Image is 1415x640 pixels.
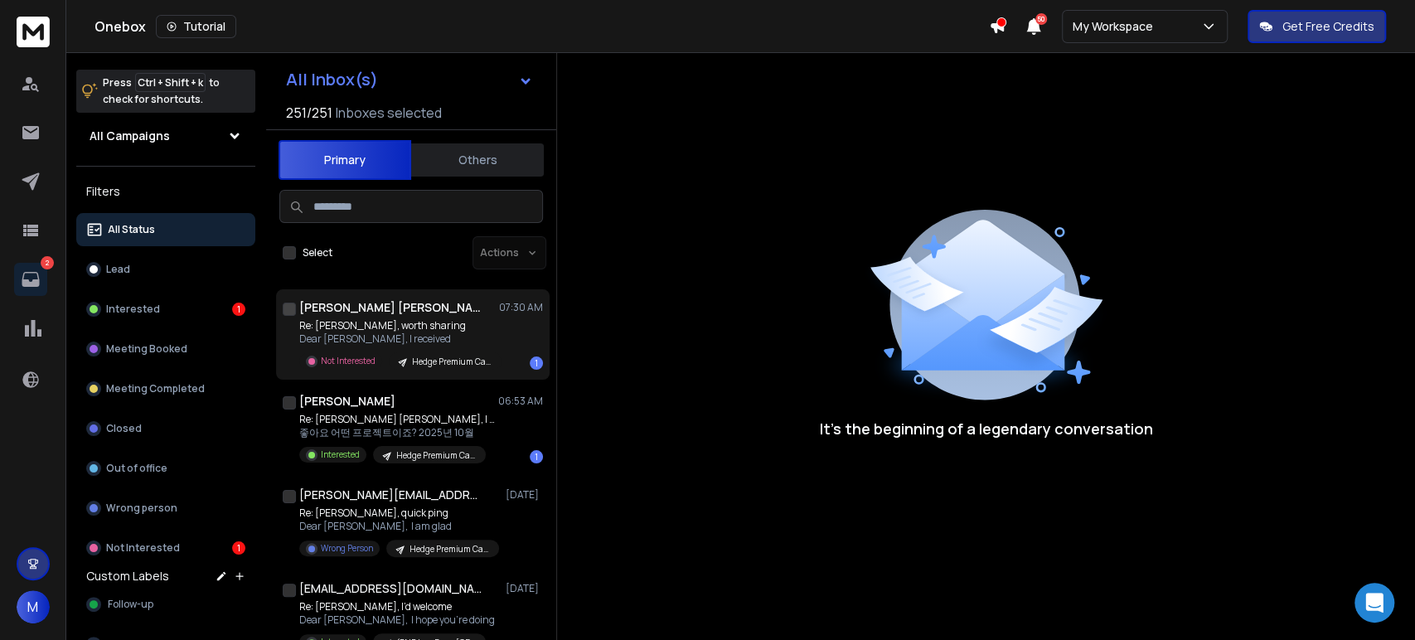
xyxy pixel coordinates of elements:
button: Tutorial [156,15,236,38]
label: Select [303,246,332,259]
h1: All Inbox(s) [286,71,378,88]
div: 1 [530,450,543,463]
p: 좋아요 어떤 프로젝트이죠? 2025년 10월 [299,426,498,439]
h1: [PERSON_NAME] [PERSON_NAME] [299,299,482,316]
span: Follow-up [108,598,153,611]
p: Wrong person [106,502,177,515]
button: Follow-up [76,588,255,621]
p: Dear [PERSON_NAME], I am glad [299,520,498,533]
p: Re: [PERSON_NAME], I’d welcome [299,600,495,613]
p: 2 [41,256,54,269]
button: Others [411,142,544,178]
button: Not Interested1 [76,531,255,565]
h3: Inboxes selected [336,103,442,123]
div: Open Intercom Messenger [1354,583,1394,623]
button: All Inbox(s) [273,63,546,96]
p: My Workspace [1073,18,1160,35]
button: M [17,590,50,623]
button: Closed [76,412,255,445]
p: It’s the beginning of a legendary conversation [820,417,1153,440]
p: Dear [PERSON_NAME], I hope you're doing [299,613,495,627]
div: Onebox [94,15,989,38]
button: Lead [76,253,255,286]
p: Meeting Completed [106,382,205,395]
span: 251 / 251 [286,103,332,123]
button: Primary [279,140,411,180]
p: Lead [106,263,130,276]
button: Get Free Credits [1248,10,1386,43]
h1: [PERSON_NAME][EMAIL_ADDRESS][DOMAIN_NAME] [299,487,482,503]
span: 50 [1035,13,1047,25]
p: Wrong Person [321,542,373,555]
h1: [EMAIL_ADDRESS][DOMAIN_NAME] [299,580,482,597]
p: Out of office [106,462,167,475]
p: Hedge Premium Capital - 1 [396,449,476,462]
button: Out of office [76,452,255,485]
button: All Status [76,213,255,246]
p: Closed [106,422,142,435]
p: Not Interested [321,355,376,367]
div: 1 [232,541,245,555]
div: 1 [530,356,543,370]
h3: Filters [76,180,255,203]
span: Ctrl + Shift + k [135,73,206,92]
button: Interested1 [76,293,255,326]
p: 07:30 AM [499,301,543,314]
p: Hedge Premium Capital - 1 [409,543,489,555]
p: Meeting Booked [106,342,187,356]
a: 2 [14,263,47,296]
p: Interested [321,448,360,461]
p: Dear [PERSON_NAME], I received [299,332,498,346]
p: 06:53 AM [498,395,543,408]
p: Get Free Credits [1282,18,1374,35]
h1: [PERSON_NAME] [299,393,395,410]
button: All Campaigns [76,119,255,153]
p: Interested [106,303,160,316]
p: [DATE] [506,488,543,502]
button: Meeting Booked [76,332,255,366]
button: Wrong person [76,492,255,525]
h3: Custom Labels [86,568,169,584]
p: Re: [PERSON_NAME] [PERSON_NAME], I have [299,413,498,426]
p: Re: [PERSON_NAME], quick ping [299,507,498,520]
button: Meeting Completed [76,372,255,405]
div: 1 [232,303,245,316]
p: Hedge Premium Capital - 1 [412,356,492,368]
h1: All Campaigns [90,128,170,144]
p: Not Interested [106,541,180,555]
p: [DATE] [506,582,543,595]
p: Press to check for shortcuts. [103,75,220,108]
p: Re: [PERSON_NAME], worth sharing [299,319,498,332]
p: All Status [108,223,155,236]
